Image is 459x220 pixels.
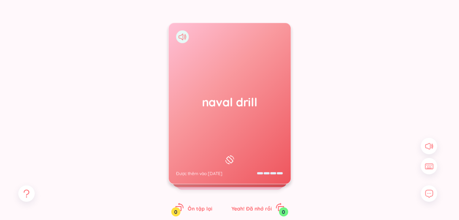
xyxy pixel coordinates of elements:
span: rotate-right [275,202,284,212]
div: 0 [279,207,288,216]
h1: naval drill [176,94,283,110]
div: Được thêm vào [DATE] [176,171,222,177]
span: rotate-left [175,202,184,212]
button: question [18,185,35,202]
span: Ôn tập lại [188,205,212,212]
span: Yeah! Đã nhớ rồi [232,205,272,212]
div: 0 [171,207,180,216]
span: question [22,189,31,198]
